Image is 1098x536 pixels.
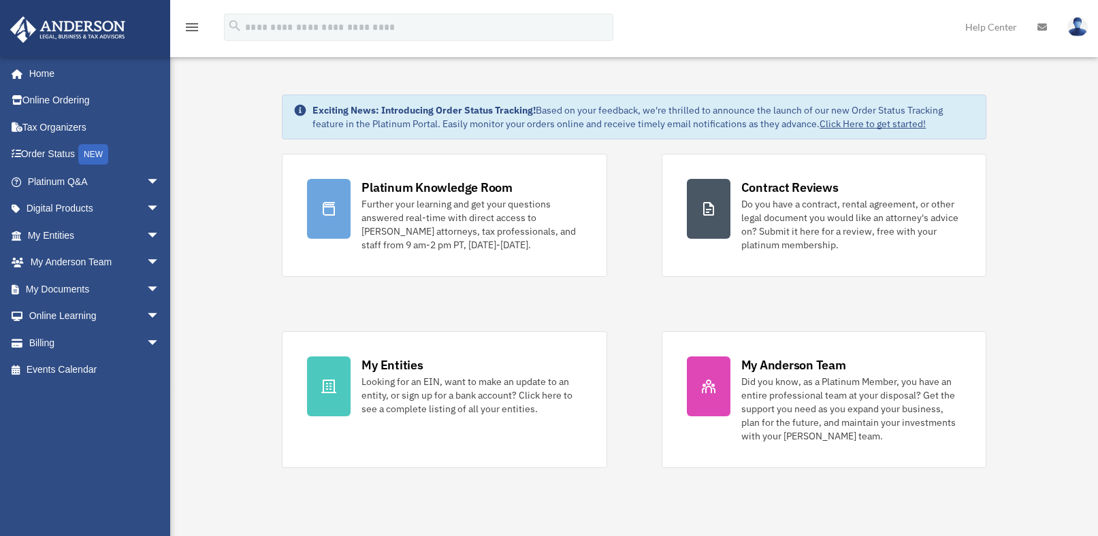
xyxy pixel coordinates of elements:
[820,118,926,130] a: Click Here to get started!
[10,356,180,384] a: Events Calendar
[741,197,961,252] div: Do you have a contract, rental agreement, or other legal document you would like an attorney's ad...
[184,24,200,35] a: menu
[361,356,423,373] div: My Entities
[10,222,180,249] a: My Entitiesarrow_drop_down
[6,16,129,43] img: Anderson Advisors Platinum Portal
[10,114,180,141] a: Tax Organizers
[10,329,180,356] a: Billingarrow_drop_down
[312,104,536,116] strong: Exciting News: Introducing Order Status Tracking!
[10,60,174,87] a: Home
[10,275,180,303] a: My Documentsarrow_drop_down
[741,375,961,443] div: Did you know, as a Platinum Member, you have an entire professional team at your disposal? Get th...
[10,195,180,222] a: Digital Productsarrow_drop_down
[282,154,607,277] a: Platinum Knowledge Room Further your learning and get your questions answered real-time with dire...
[282,331,607,468] a: My Entities Looking for an EIN, want to make an update to an entity, or sign up for a bank accoun...
[662,154,986,277] a: Contract Reviews Do you have a contract, rental agreement, or other legal document you would like...
[312,103,974,131] div: Based on your feedback, we're thrilled to announce the launch of our new Order Status Tracking fe...
[1067,17,1088,37] img: User Pic
[361,375,581,416] div: Looking for an EIN, want to make an update to an entity, or sign up for a bank account? Click her...
[146,303,174,331] span: arrow_drop_down
[10,87,180,114] a: Online Ordering
[184,19,200,35] i: menu
[10,141,180,169] a: Order StatusNEW
[10,168,180,195] a: Platinum Q&Aarrow_drop_down
[662,331,986,468] a: My Anderson Team Did you know, as a Platinum Member, you have an entire professional team at your...
[146,222,174,250] span: arrow_drop_down
[741,179,839,196] div: Contract Reviews
[10,303,180,330] a: Online Learningarrow_drop_down
[146,275,174,303] span: arrow_drop_down
[10,249,180,276] a: My Anderson Teamarrow_drop_down
[361,179,513,196] div: Platinum Knowledge Room
[227,18,242,33] i: search
[146,195,174,223] span: arrow_drop_down
[78,144,108,165] div: NEW
[741,356,846,373] div: My Anderson Team
[146,249,174,277] span: arrow_drop_down
[361,197,581,252] div: Further your learning and get your questions answered real-time with direct access to [PERSON_NAM...
[146,329,174,357] span: arrow_drop_down
[146,168,174,196] span: arrow_drop_down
